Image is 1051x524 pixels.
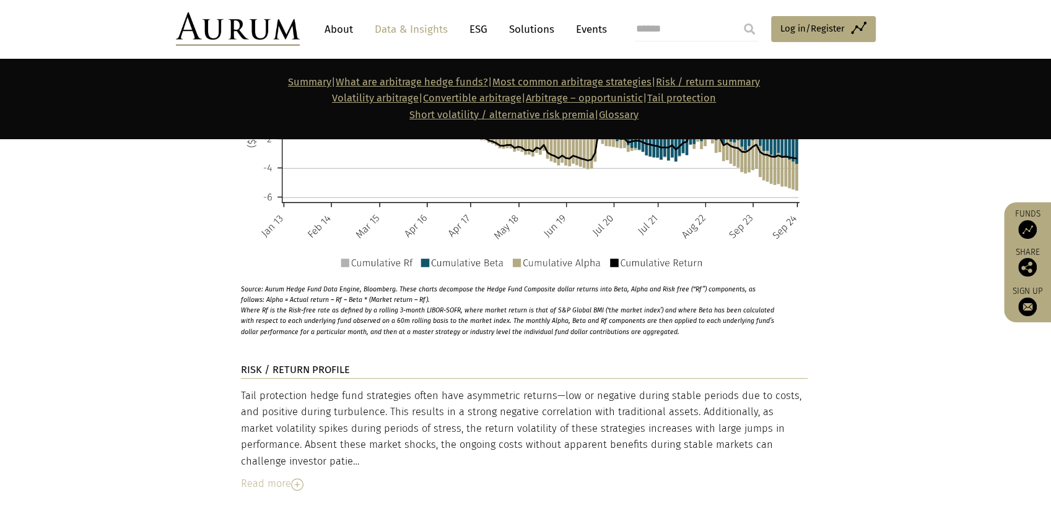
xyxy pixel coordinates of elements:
a: Most common arbitrage strategies [492,76,652,88]
a: Solutions [503,18,560,41]
a: Data & Insights [369,18,454,41]
a: Tail protection [647,92,716,104]
a: About [318,18,359,41]
a: Convertible arbitrage [423,92,521,104]
div: Tail protection hedge fund strategies often have asymmetric returns—low or negative during stable... [241,388,808,470]
a: Summary [288,76,331,88]
a: ESG [463,18,494,41]
img: Aurum [176,12,300,46]
span: | [409,109,639,121]
a: Short volatility / alternative risk premia [409,109,595,121]
img: Read More [291,478,303,491]
div: Read more [241,476,808,492]
a: Funds [1010,208,1045,239]
a: Events [570,18,607,41]
p: Source: Aurum Hedge Fund Data Engine, Bloomberg. These charts decompose the Hedge Fund Composite ... [241,278,779,337]
strong: | | | [288,76,656,88]
img: Access Funds [1018,220,1037,239]
div: Share [1010,248,1045,277]
a: What are arbitrage hedge funds? [336,76,488,88]
strong: | | | [332,92,647,104]
img: Sign up to our newsletter [1018,298,1037,316]
a: Sign up [1010,286,1045,316]
img: Share this post [1018,258,1037,277]
a: Volatility arbitrage [332,92,419,104]
span: Log in/Register [780,21,845,36]
input: Submit [737,17,762,41]
a: Risk / return summary [656,76,760,88]
a: Log in/Register [771,16,876,42]
a: Arbitrage – opportunistic [526,92,643,104]
strong: RISK / RETURN PROFILE [241,364,350,376]
a: Glossary [599,109,639,121]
